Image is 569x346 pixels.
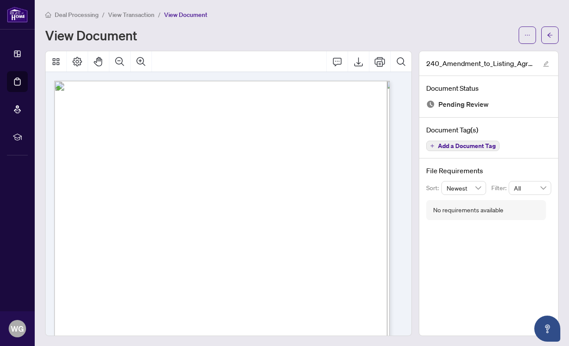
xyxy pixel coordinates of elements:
[164,11,207,19] span: View Document
[438,99,489,110] span: Pending Review
[433,205,503,215] div: No requirements available
[102,10,105,20] li: /
[426,83,551,93] h4: Document Status
[430,144,434,148] span: plus
[524,32,530,38] span: ellipsis
[158,10,161,20] li: /
[108,11,155,19] span: View Transaction
[426,58,535,69] span: 240_Amendment_to_Listing_Agrmt_-_Price_Change_Extension_Amendment__A__-_PropTx-[PERSON_NAME].pdf
[11,323,24,335] span: WG
[426,141,500,151] button: Add a Document Tag
[491,183,509,193] p: Filter:
[45,12,51,18] span: home
[426,183,441,193] p: Sort:
[7,7,28,23] img: logo
[543,61,549,67] span: edit
[426,125,551,135] h4: Document Tag(s)
[547,32,553,38] span: arrow-left
[55,11,99,19] span: Deal Processing
[534,316,560,342] button: Open asap
[45,28,137,42] h1: View Document
[426,165,551,176] h4: File Requirements
[514,181,546,194] span: All
[426,100,435,109] img: Document Status
[438,143,496,149] span: Add a Document Tag
[447,181,481,194] span: Newest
